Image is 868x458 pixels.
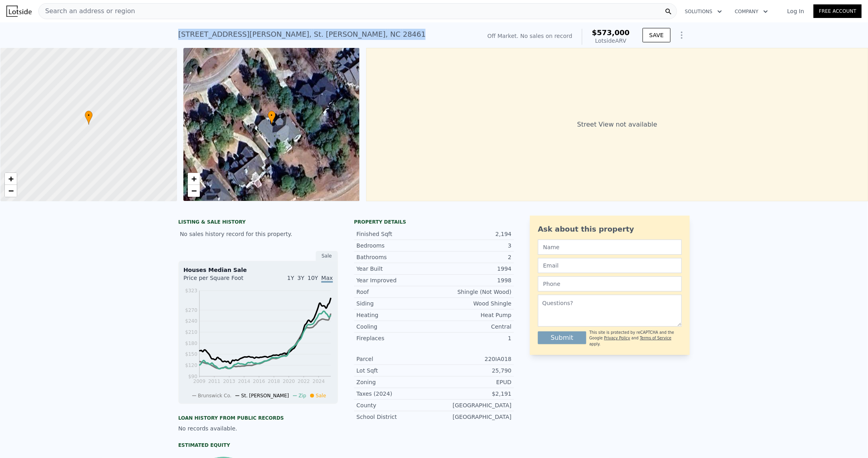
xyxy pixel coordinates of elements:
div: • [85,111,93,125]
div: 1994 [434,265,512,273]
div: • [268,111,276,125]
div: Price per Square Foot [183,274,258,287]
div: Lot Sqft [356,367,434,375]
div: Year Improved [356,276,434,284]
div: Wood Shingle [434,299,512,307]
a: Terms of Service [640,336,671,340]
a: Zoom out [5,185,17,197]
tspan: 2014 [238,379,251,384]
div: 1 [434,334,512,342]
a: Free Account [814,4,862,18]
div: EPUD [434,378,512,386]
div: Houses Median Sale [183,266,333,274]
span: − [191,186,196,196]
tspan: $323 [185,288,197,293]
a: Zoom in [188,173,200,185]
tspan: 2024 [313,379,325,384]
tspan: 2020 [283,379,295,384]
div: Finished Sqft [356,230,434,238]
span: Brunswick Co. [198,393,231,399]
input: Email [538,258,682,273]
span: Sale [316,393,326,399]
input: Phone [538,276,682,291]
a: Zoom in [5,173,17,185]
div: Siding [356,299,434,307]
span: • [85,112,93,119]
span: Zip [299,393,306,399]
div: Year Built [356,265,434,273]
div: Bathrooms [356,253,434,261]
div: 2,194 [434,230,512,238]
button: Company [729,4,774,19]
tspan: $240 [185,319,197,324]
tspan: $90 [188,374,197,379]
div: Ask about this property [538,224,682,235]
tspan: 2009 [193,379,206,384]
div: No sales history record for this property. [178,227,338,241]
input: Name [538,240,682,255]
a: Privacy Policy [604,336,630,340]
span: St. [PERSON_NAME] [241,393,289,399]
button: SAVE [643,28,671,42]
tspan: $120 [185,363,197,368]
span: Max [321,275,333,283]
tspan: 2018 [268,379,280,384]
div: Zoning [356,378,434,386]
div: School District [356,413,434,421]
span: − [8,186,14,196]
span: 3Y [297,275,304,281]
div: $2,191 [434,390,512,398]
tspan: 2022 [298,379,310,384]
span: Search an address or region [39,6,135,16]
span: 1Y [287,275,294,281]
div: County [356,401,434,409]
div: Central [434,323,512,331]
div: Parcel [356,355,434,363]
div: [GEOGRAPHIC_DATA] [434,401,512,409]
div: [STREET_ADDRESS][PERSON_NAME] , St. [PERSON_NAME] , NC 28461 [178,29,426,40]
div: 2 [434,253,512,261]
span: + [8,174,14,184]
a: Zoom out [188,185,200,197]
div: Fireplaces [356,334,434,342]
tspan: 2016 [253,379,265,384]
button: Submit [538,331,586,344]
div: Roof [356,288,434,296]
div: No records available. [178,424,338,432]
div: Bedrooms [356,242,434,250]
div: This site is protected by reCAPTCHA and the Google and apply. [589,330,682,347]
div: Loan history from public records [178,415,338,421]
div: 1998 [434,276,512,284]
span: $573,000 [592,28,630,37]
img: Lotside [6,6,32,17]
div: Shingle (Not Wood) [434,288,512,296]
tspan: 2011 [208,379,221,384]
div: Estimated Equity [178,442,338,448]
div: LISTING & SALE HISTORY [178,219,338,227]
div: 3 [434,242,512,250]
tspan: $270 [185,307,197,313]
button: Show Options [674,27,690,43]
div: Taxes (2024) [356,390,434,398]
div: 220IA018 [434,355,512,363]
div: Heating [356,311,434,319]
div: Sale [316,251,338,261]
div: Lotside ARV [592,37,630,45]
div: [GEOGRAPHIC_DATA] [434,413,512,421]
div: Property details [354,219,514,225]
button: Solutions [679,4,729,19]
tspan: 2013 [223,379,235,384]
tspan: $210 [185,329,197,335]
tspan: $180 [185,341,197,346]
a: Log In [778,7,814,15]
div: Off Market. No sales on record [488,32,572,40]
span: + [191,174,196,184]
div: Heat Pump [434,311,512,319]
tspan: $150 [185,352,197,357]
span: • [268,112,276,119]
div: Cooling [356,323,434,331]
div: 25,790 [434,367,512,375]
span: 10Y [308,275,318,281]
